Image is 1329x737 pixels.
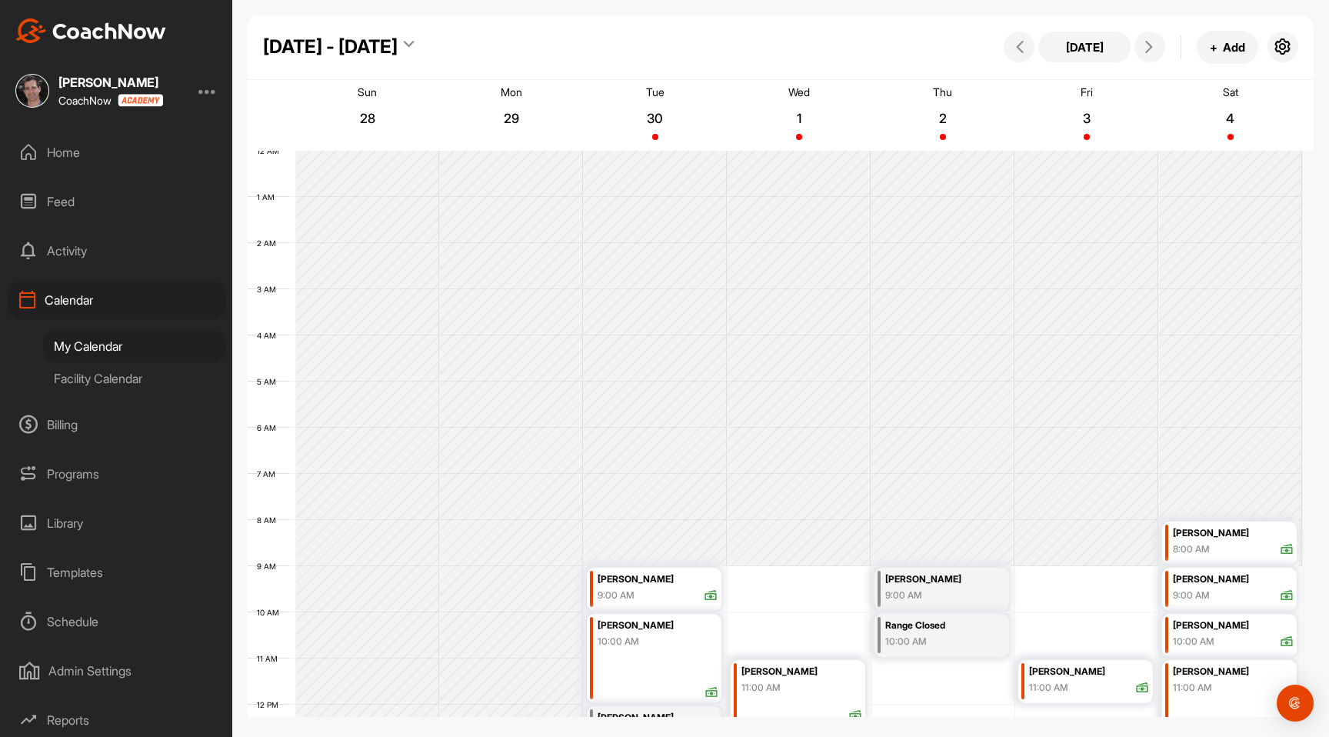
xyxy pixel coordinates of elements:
[8,405,225,444] div: Billing
[248,377,291,386] div: 5 AM
[58,94,163,107] div: CoachNow
[871,80,1014,151] a: October 2, 2025
[8,455,225,493] div: Programs
[43,362,225,395] div: Facility Calendar
[1081,85,1093,98] p: Fri
[1197,31,1258,64] button: +Add
[295,80,439,151] a: September 28, 2025
[1217,111,1244,126] p: 4
[15,18,166,43] img: CoachNow
[788,85,810,98] p: Wed
[248,192,290,202] div: 1 AM
[1014,80,1158,151] a: October 3, 2025
[1029,663,1150,681] div: [PERSON_NAME]
[785,111,813,126] p: 1
[248,146,295,155] div: 12 AM
[1210,39,1217,55] span: +
[358,85,377,98] p: Sun
[248,238,291,248] div: 2 AM
[501,85,522,98] p: Mon
[248,285,291,294] div: 3 AM
[58,76,163,88] div: [PERSON_NAME]
[598,617,718,635] div: [PERSON_NAME]
[248,562,291,571] div: 9 AM
[583,80,727,151] a: September 30, 2025
[8,602,225,641] div: Schedule
[933,85,952,98] p: Thu
[263,33,398,61] div: [DATE] - [DATE]
[248,654,293,663] div: 11 AM
[727,80,871,151] a: October 1, 2025
[118,94,163,107] img: CoachNow acadmey
[15,74,49,108] img: square_5027e2341d9045fb2fbe9f18383d5129.jpg
[1223,85,1238,98] p: Sat
[929,111,957,126] p: 2
[885,635,988,649] div: 10:00 AM
[598,571,718,589] div: [PERSON_NAME]
[598,635,639,649] div: 10:00 AM
[885,571,988,589] div: [PERSON_NAME]
[1173,525,1294,542] div: [PERSON_NAME]
[1277,685,1314,722] div: Open Intercom Messenger
[1038,32,1131,62] button: [DATE]
[248,331,291,340] div: 4 AM
[641,111,669,126] p: 30
[885,617,988,635] div: Range Closed
[1173,617,1294,635] div: [PERSON_NAME]
[248,423,291,432] div: 6 AM
[1173,571,1294,589] div: [PERSON_NAME]
[1173,589,1210,602] div: 9:00 AM
[8,133,225,172] div: Home
[248,608,295,617] div: 10 AM
[1158,80,1302,151] a: October 4, 2025
[8,232,225,270] div: Activity
[8,652,225,690] div: Admin Settings
[1173,663,1294,681] div: [PERSON_NAME]
[248,469,291,479] div: 7 AM
[1173,542,1210,556] div: 8:00 AM
[354,111,381,126] p: 28
[741,681,781,695] div: 11:00 AM
[1173,681,1212,695] div: 11:00 AM
[1073,111,1101,126] p: 3
[8,182,225,221] div: Feed
[885,589,988,602] div: 9:00 AM
[8,504,225,542] div: Library
[43,330,225,362] div: My Calendar
[1029,681,1068,695] div: 11:00 AM
[646,85,664,98] p: Tue
[498,111,525,126] p: 29
[741,663,862,681] div: [PERSON_NAME]
[8,553,225,592] div: Templates
[598,589,635,602] div: 9:00 AM
[439,80,583,151] a: September 29, 2025
[248,700,294,709] div: 12 PM
[8,281,225,319] div: Calendar
[248,515,291,525] div: 8 AM
[1173,635,1214,649] div: 10:00 AM
[598,709,700,727] div: [PERSON_NAME]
